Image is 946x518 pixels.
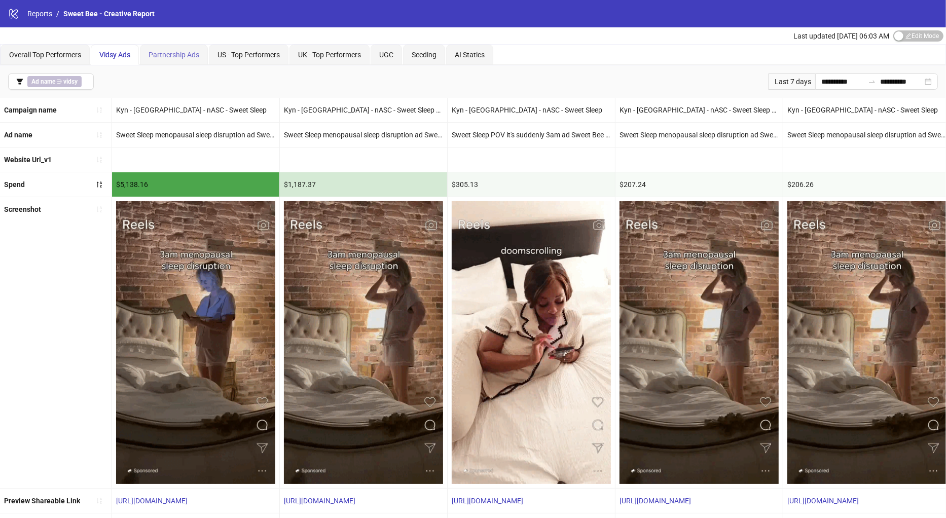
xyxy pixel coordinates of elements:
button: Ad name ∋ vidsy [8,73,94,90]
span: sort-ascending [96,131,103,138]
a: Reports [25,8,54,19]
span: Seeding [412,51,436,59]
div: Kyn - [GEOGRAPHIC_DATA] - nASC - Sweet Sleep [448,98,615,122]
div: $207.24 [615,172,783,197]
span: Overall Top Performers [9,51,81,59]
div: Kyn - [GEOGRAPHIC_DATA] - nASC - Sweet Sleep Magnesium Butter [615,98,783,122]
div: Sweet Sleep menopausal sleep disruption ad Sweet Bee Organics 9:16 Vidsy asset.mp4 - Copy [280,123,447,147]
div: Sweet Sleep menopausal sleep disruption ad Sweet Bee Organics 9:16 Vidsy asset.mp4 [615,123,783,147]
span: ∋ [27,76,82,87]
a: [URL][DOMAIN_NAME] [787,497,859,505]
span: sort-ascending [96,106,103,114]
div: Sweet Sleep menopausal sleep disruption ad Sweet Bee Organics 9:16 Vidsy asset.mp4 - Copy 2 [112,123,279,147]
img: Screenshot 120231969809530561 [452,201,611,484]
div: Sweet Sleep POV it's suddenly 3am ad Sweet Bee Organics 9:16 Vidsy asset.mp4 - Copy 2 [448,123,615,147]
a: [URL][DOMAIN_NAME] [116,497,188,505]
img: Screenshot 120231969809550561 [116,201,275,484]
div: $1,187.37 [280,172,447,197]
a: [URL][DOMAIN_NAME] [620,497,691,505]
span: sort-ascending [96,497,103,504]
div: Kyn - [GEOGRAPHIC_DATA] - nASC - Sweet Sleep [112,98,279,122]
span: sort-ascending [96,206,103,213]
span: Last updated [DATE] 06:03 AM [793,32,889,40]
a: [URL][DOMAIN_NAME] [452,497,523,505]
span: Vidsy Ads [99,51,130,59]
b: vidsy [63,78,78,85]
span: US - Top Performers [217,51,280,59]
span: Sweet Bee - Creative Report [63,10,155,18]
span: sort-ascending [96,156,103,163]
a: [URL][DOMAIN_NAME] [284,497,355,505]
div: $5,138.16 [112,172,279,197]
div: $305.13 [448,172,615,197]
b: Spend [4,180,25,189]
div: Last 7 days [768,73,815,90]
span: filter [16,78,23,85]
b: Ad name [31,78,55,85]
span: UK - Top Performers [298,51,361,59]
span: swap-right [868,78,876,86]
b: Ad name [4,131,32,139]
b: Screenshot [4,205,41,213]
b: Campaign name [4,106,57,114]
span: to [868,78,876,86]
b: Website Url_v1 [4,156,52,164]
span: UGC [379,51,393,59]
div: Kyn - [GEOGRAPHIC_DATA] - nASC - Sweet Sleep Magnesium Butter [280,98,447,122]
span: Partnership Ads [149,51,199,59]
li: / [56,8,59,19]
b: Preview Shareable Link [4,497,80,505]
span: sort-descending [96,181,103,188]
span: AI Statics [455,51,485,59]
img: Screenshot 120229481726300561 [284,201,443,484]
img: Screenshot 120228730960070561 [620,201,779,484]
